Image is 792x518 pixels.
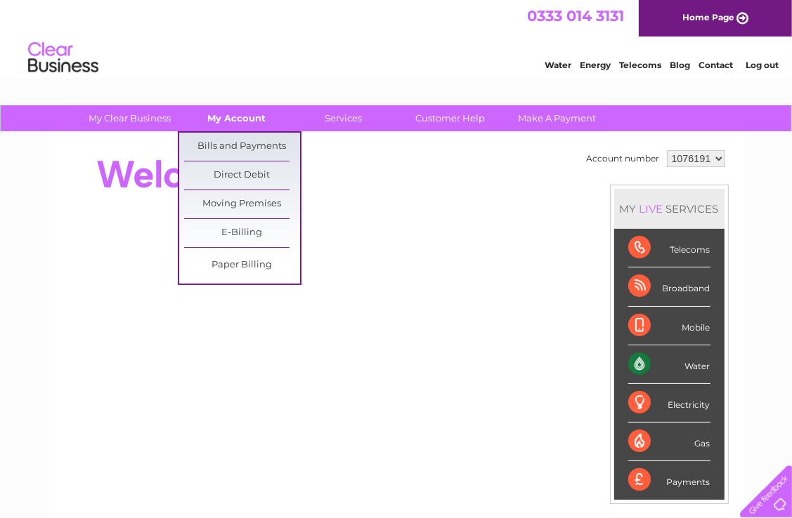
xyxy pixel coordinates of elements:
a: Telecoms [619,60,661,70]
a: 0333 014 3131 [527,7,624,25]
div: Electricity [628,384,710,423]
a: My Account [178,105,294,131]
div: Water [628,345,710,384]
div: Mobile [628,307,710,345]
img: logo.png [27,36,99,79]
a: E-Billing [184,219,300,247]
a: Energy [580,60,611,70]
div: Gas [628,423,710,461]
div: LIVE [637,202,666,215]
div: MY SERVICES [614,189,725,229]
td: Account number [583,147,663,171]
div: Broadband [628,267,710,306]
a: Paper Billing [184,251,300,279]
a: Make A Payment [499,105,615,131]
a: Bills and Payments [184,133,300,161]
a: Contact [699,60,733,70]
div: Payments [628,461,710,499]
a: Customer Help [392,105,508,131]
div: Telecoms [628,229,710,267]
a: Moving Premises [184,190,300,218]
a: My Clear Business [72,105,188,131]
a: Services [285,105,401,131]
a: Direct Debit [184,161,300,190]
a: Blog [670,60,690,70]
a: Water [545,60,571,70]
a: Log out [746,60,779,70]
div: Clear Business is a trading name of Verastar Limited (registered in [GEOGRAPHIC_DATA] No. 3667643... [65,8,729,68]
